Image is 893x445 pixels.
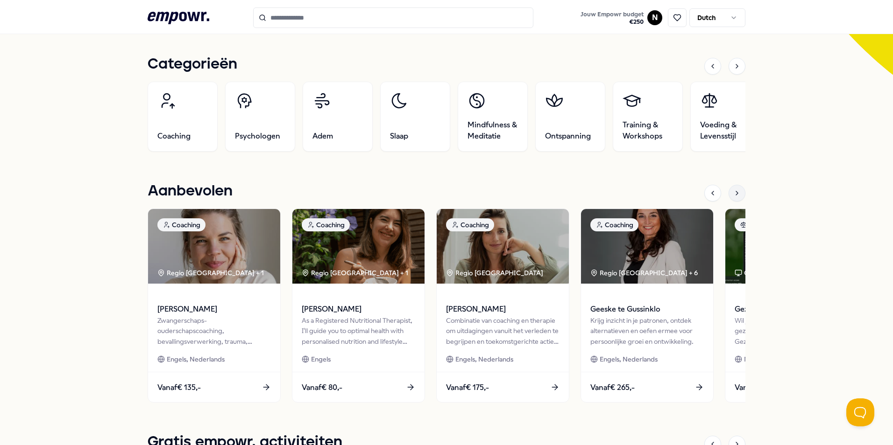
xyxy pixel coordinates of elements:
div: Regio [GEOGRAPHIC_DATA] + 6 [590,268,698,278]
img: package image [292,209,425,284]
img: package image [148,209,280,284]
span: Nederlands [744,354,779,364]
span: Vanaf € 170,- [735,382,778,394]
div: Regio [GEOGRAPHIC_DATA] + 1 [302,268,408,278]
span: Training & Workshops [623,119,673,142]
img: package image [581,209,713,284]
a: package imageCoachingRegio [GEOGRAPHIC_DATA] [PERSON_NAME]Combinatie van coaching en therapie om ... [436,209,569,403]
img: package image [725,209,858,284]
span: Gezondheidscheck Compleet [735,303,848,315]
a: package imageCoachingRegio [GEOGRAPHIC_DATA] + 1[PERSON_NAME]As a Registered Nutritional Therapis... [292,209,425,403]
span: Psychologen [235,131,280,142]
div: Coaching [590,218,638,231]
a: Coaching [148,82,218,152]
a: package imageCoachingRegio [GEOGRAPHIC_DATA] + 1[PERSON_NAME]Zwangerschaps- ouderschapscoaching, ... [148,209,281,403]
span: Vanaf € 175,- [446,382,489,394]
a: Slaap [380,82,450,152]
div: Regio [GEOGRAPHIC_DATA] + 1 [157,268,264,278]
div: Coaching [302,218,350,231]
span: Slaap [390,131,408,142]
span: Geeske te Gussinklo [590,303,704,315]
div: Zwangerschaps- ouderschapscoaching, bevallingsverwerking, trauma, (prik)angst & stresscoaching. [157,315,271,347]
span: Vanaf € 265,- [590,382,635,394]
div: Voeding & Levensstijl [735,218,819,231]
div: Krijg inzicht in je patronen, ontdek alternatieven en oefen ermee voor persoonlijke groei en ontw... [590,315,704,347]
span: Adem [312,131,333,142]
span: € 250 [581,18,644,26]
a: Adem [303,82,373,152]
a: Psychologen [225,82,295,152]
img: package image [437,209,569,284]
h1: Aanbevolen [148,180,233,203]
div: Coaching [157,218,206,231]
span: Voeding & Levensstijl [700,119,751,142]
div: Online [735,268,764,278]
span: Engels, Nederlands [167,354,225,364]
span: Engels, Nederlands [455,354,513,364]
iframe: Help Scout Beacon - Open [846,398,874,426]
div: Coaching [446,218,494,231]
div: Wil je weten hoe het écht met je gezondheid gaat? De Gezondheidscheck meet 18 biomarkers voor een... [735,315,848,347]
span: Jouw Empowr budget [581,11,644,18]
a: Training & Workshops [613,82,683,152]
span: Engels [311,354,331,364]
h1: Categorieën [148,53,237,76]
input: Search for products, categories or subcategories [253,7,533,28]
button: Jouw Empowr budget€250 [579,9,645,28]
a: Voeding & Levensstijl [690,82,760,152]
span: Engels, Nederlands [600,354,658,364]
span: [PERSON_NAME] [302,303,415,315]
a: Jouw Empowr budget€250 [577,8,647,28]
span: Coaching [157,131,191,142]
div: Combinatie van coaching en therapie om uitdagingen vanuit het verleden te begrijpen en toekomstge... [446,315,560,347]
span: Vanaf € 135,- [157,382,201,394]
span: [PERSON_NAME] [446,303,560,315]
a: package imageCoachingRegio [GEOGRAPHIC_DATA] + 6Geeske te GussinkloKrijg inzicht in je patronen, ... [581,209,714,403]
div: As a Registered Nutritional Therapist, I'll guide you to optimal health with personalised nutriti... [302,315,415,347]
a: Mindfulness & Meditatie [458,82,528,152]
div: Regio [GEOGRAPHIC_DATA] [446,268,545,278]
button: N [647,10,662,25]
a: package imageVoeding & LevensstijlOnlineGezondheidscheck CompleetWil je weten hoe het écht met je... [725,209,858,403]
span: Vanaf € 80,- [302,382,342,394]
span: Ontspanning [545,131,591,142]
span: [PERSON_NAME] [157,303,271,315]
span: Mindfulness & Meditatie [468,119,518,142]
a: Ontspanning [535,82,605,152]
